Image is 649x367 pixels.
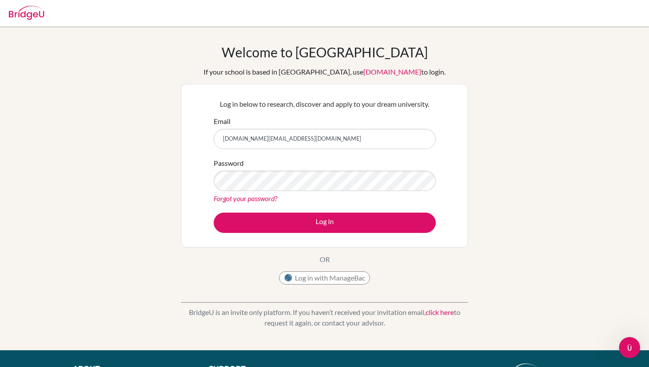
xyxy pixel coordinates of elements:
[222,44,428,60] h1: Welcome to [GEOGRAPHIC_DATA]
[204,67,445,77] div: If your school is based in [GEOGRAPHIC_DATA], use to login.
[214,158,244,169] label: Password
[214,116,230,127] label: Email
[214,99,436,109] p: Log in below to research, discover and apply to your dream university.
[279,271,370,285] button: Log in with ManageBac
[619,337,640,358] iframe: Intercom live chat
[320,254,330,265] p: OR
[181,307,468,328] p: BridgeU is an invite only platform. If you haven’t received your invitation email, to request it ...
[214,194,277,202] a: Forgot your password?
[426,308,454,316] a: click here
[214,213,436,233] button: Log in
[9,6,44,20] img: Bridge-U
[363,67,421,76] a: [DOMAIN_NAME]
